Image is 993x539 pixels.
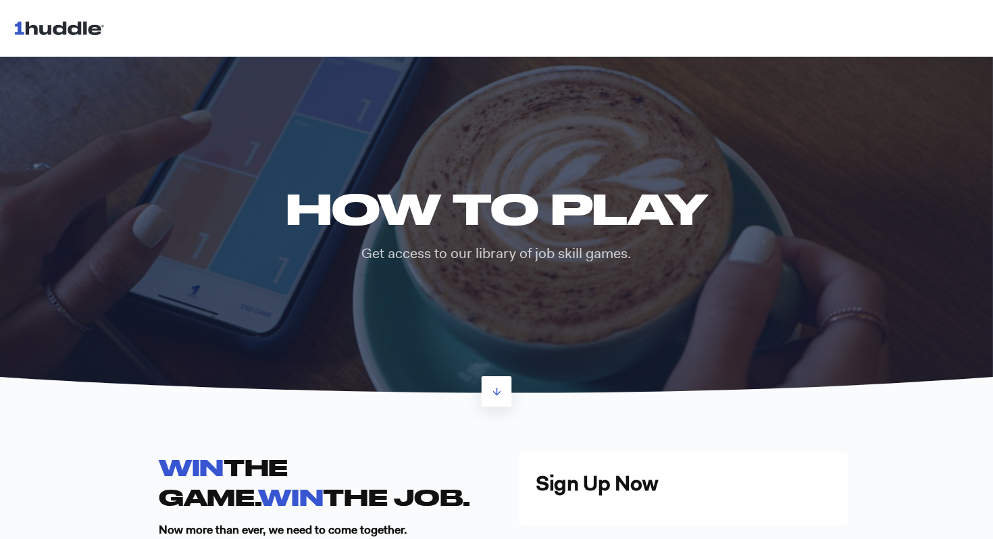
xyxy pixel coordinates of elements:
[276,184,717,233] h1: HOW TO PLAY
[14,15,110,41] img: 1huddle
[159,522,407,537] strong: Now more than ever, we need to come together.
[159,454,224,480] span: WIN
[536,469,831,498] h3: Sign Up Now
[276,244,717,263] p: Get access to our library of job skill games.
[258,484,323,510] span: WIN
[159,454,470,509] strong: THE GAME. THE JOB.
